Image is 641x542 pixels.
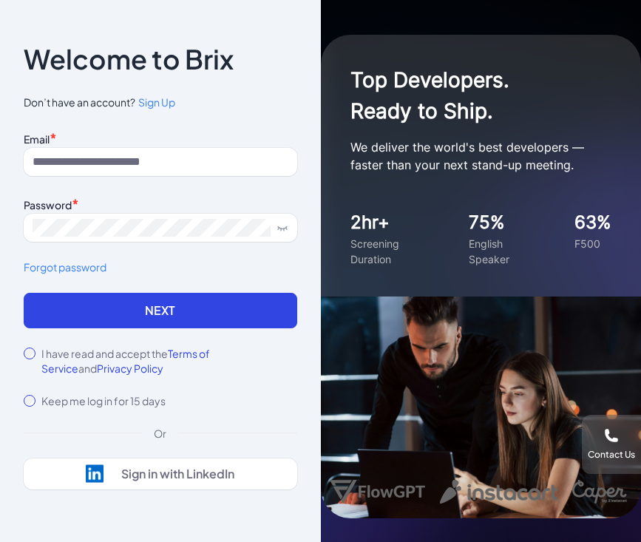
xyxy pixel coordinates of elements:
[588,449,635,461] div: Contact Us
[24,198,72,211] label: Password
[97,362,163,375] span: Privacy Policy
[41,393,166,408] label: Keep me log in for 15 days
[121,467,234,481] div: Sign in with LinkedIn
[24,132,50,146] label: Email
[41,347,210,375] span: Terms of Service
[574,236,611,251] div: F500
[350,236,434,267] div: Screening Duration
[138,95,175,109] span: Sign Up
[469,209,539,236] div: 75%
[135,95,175,110] a: Sign Up
[582,415,641,474] button: Contact Us
[350,138,612,174] p: We deliver the world's best developers — faster than your next stand-up meeting.
[574,209,611,236] div: 63%
[24,47,234,71] p: Welcome to Brix
[24,458,297,490] button: Sign in with LinkedIn
[350,209,434,236] div: 2hr+
[24,260,297,275] a: Forgot password
[469,236,539,267] div: English Speaker
[350,64,612,126] h1: Top Developers. Ready to Ship.
[41,346,297,376] label: I have read and accept the and
[24,95,297,110] span: Don’t have an account?
[142,426,178,441] div: Or
[24,293,297,328] button: Next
